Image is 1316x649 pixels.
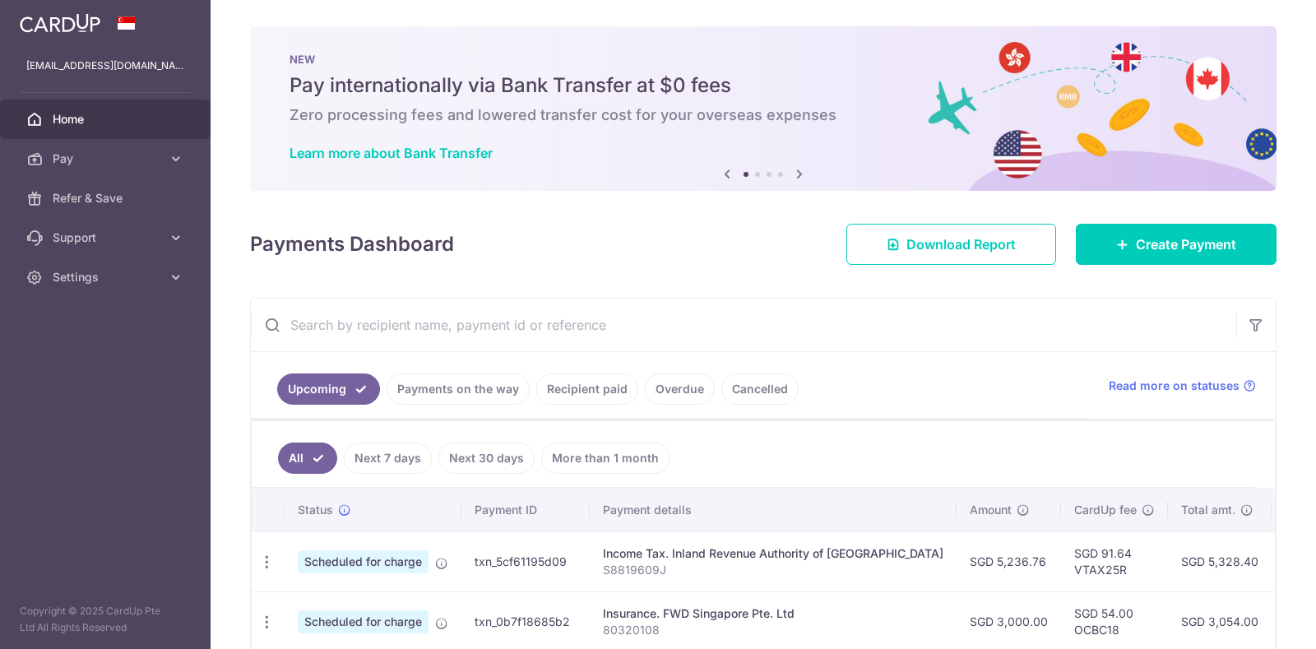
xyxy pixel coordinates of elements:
span: Read more on statuses [1109,378,1240,394]
td: SGD 5,236.76 [957,531,1061,591]
span: Refer & Save [53,190,161,206]
img: CardUp [20,13,100,33]
a: Recipient paid [536,373,638,405]
span: Home [53,111,161,127]
a: Upcoming [277,373,380,405]
span: CardUp fee [1074,502,1137,518]
a: Overdue [645,373,715,405]
a: All [278,443,337,474]
td: SGD 5,328.40 [1168,531,1272,591]
a: Cancelled [721,373,799,405]
th: Payment ID [461,489,590,531]
p: 80320108 [603,622,943,638]
a: Read more on statuses [1109,378,1256,394]
h6: Zero processing fees and lowered transfer cost for your overseas expenses [290,105,1237,125]
a: Download Report [846,224,1056,265]
a: Next 30 days [438,443,535,474]
a: Create Payment [1076,224,1277,265]
span: Status [298,502,333,518]
div: Income Tax. Inland Revenue Authority of [GEOGRAPHIC_DATA] [603,545,943,562]
td: SGD 91.64 VTAX25R [1061,531,1168,591]
span: Pay [53,151,161,167]
input: Search by recipient name, payment id or reference [251,299,1236,351]
span: Settings [53,269,161,285]
div: Insurance. FWD Singapore Pte. Ltd [603,605,943,622]
h4: Payments Dashboard [250,229,454,259]
a: Next 7 days [344,443,432,474]
span: Total amt. [1181,502,1235,518]
span: Create Payment [1136,234,1236,254]
td: txn_5cf61195d09 [461,531,590,591]
th: Payment details [590,489,957,531]
a: More than 1 month [541,443,670,474]
p: NEW [290,53,1237,66]
p: S8819609J [603,562,943,578]
span: Support [53,229,161,246]
p: [EMAIL_ADDRESS][DOMAIN_NAME] [26,58,184,74]
a: Learn more about Bank Transfer [290,145,493,161]
span: Scheduled for charge [298,550,429,573]
span: Scheduled for charge [298,610,429,633]
h5: Pay internationally via Bank Transfer at $0 fees [290,72,1237,99]
span: Download Report [906,234,1016,254]
a: Payments on the way [387,373,530,405]
span: Amount [970,502,1012,518]
img: Bank transfer banner [250,26,1277,191]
